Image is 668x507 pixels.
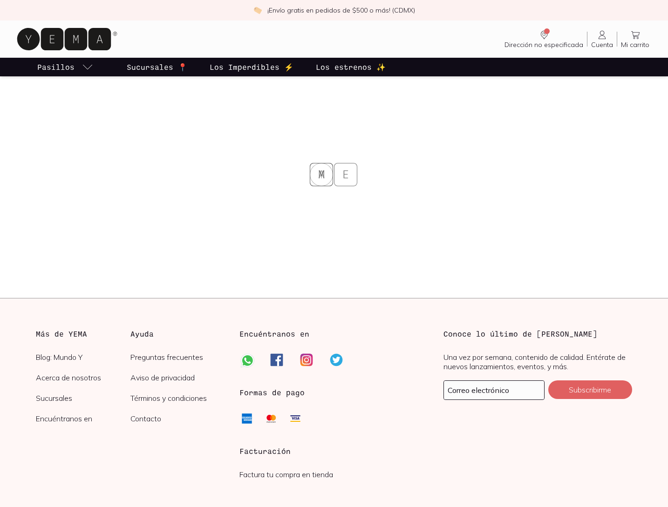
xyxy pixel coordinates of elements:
[501,29,587,49] a: Dirección no especificada
[127,61,187,73] p: Sucursales 📍
[130,414,225,423] a: Contacto
[37,61,75,73] p: Pasillos
[444,381,544,399] input: mimail@gmail.com
[443,352,632,371] p: Una vez por semana, contenido de calidad. Entérate de nuevos lanzamientos, eventos, y más.
[35,58,95,76] a: pasillo-todos-link
[130,373,225,382] a: Aviso de privacidad
[125,58,189,76] a: Sucursales 📍
[310,163,333,186] span: M
[443,328,632,339] h3: Conoce lo último de [PERSON_NAME]
[504,41,583,49] span: Dirección no especificada
[239,328,309,339] h3: Encuéntranos en
[130,352,225,362] a: Preguntas frecuentes
[130,393,225,403] a: Términos y condiciones
[130,328,225,339] h3: Ayuda
[587,29,617,49] a: Cuenta
[36,414,130,423] a: Encuéntranos en
[36,328,130,339] h3: Más de YEMA
[267,6,415,15] p: ¡Envío gratis en pedidos de $500 o más! (CDMX)
[617,29,653,49] a: Mi carrito
[253,6,262,14] img: check
[210,61,293,73] p: Los Imperdibles ⚡️
[316,61,386,73] p: Los estrenos ✨
[239,470,333,479] a: Factura tu compra en tienda
[239,387,305,398] h3: Formas de pago
[239,446,428,457] h3: Facturación
[548,380,632,399] button: Subscribirme
[36,393,130,403] a: Sucursales
[36,352,130,362] a: Blog: Mundo Y
[591,41,613,49] span: Cuenta
[36,373,130,382] a: Acerca de nosotros
[621,41,649,49] span: Mi carrito
[208,58,295,76] a: Los Imperdibles ⚡️
[314,58,388,76] a: Los estrenos ✨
